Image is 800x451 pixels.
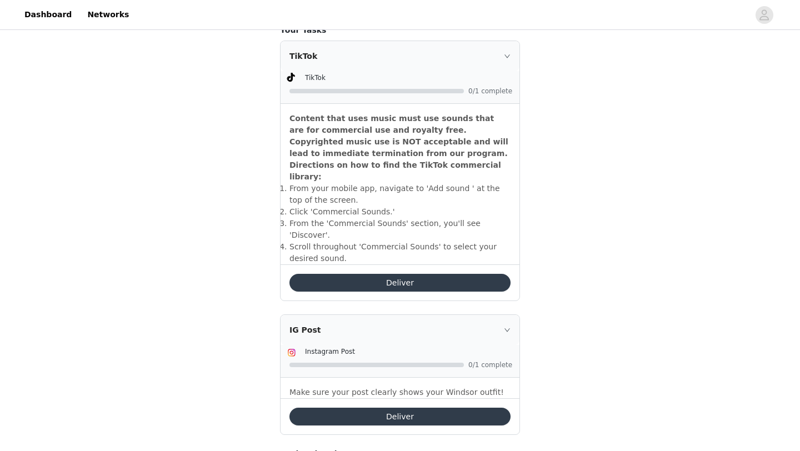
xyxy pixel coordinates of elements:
span: Instagram Post [305,348,355,355]
div: icon: rightIG Post [281,315,519,345]
h4: Your Tasks [280,24,520,36]
a: Networks [81,2,136,27]
div: icon: rightTikTok [281,41,519,71]
i: icon: right [504,327,511,333]
button: Deliver [289,274,511,292]
div: avatar [759,6,769,24]
i: icon: right [504,53,511,59]
span: 0/1 complete [468,88,513,94]
strong: Content that uses music must use sounds that are for commercial use and royalty free. Copyrighted... [289,114,508,181]
li: ​From your mobile app, navigate to 'Add sound ' at the top of the screen. [289,183,511,206]
li: ​From the 'Commercial Sounds' section, you'll see 'Discover'. [289,218,511,241]
button: Deliver [289,408,511,425]
li: ​Click 'Commercial Sounds.' [289,206,511,218]
img: Instagram Icon [287,348,296,357]
li: ​Scroll throughout 'Commercial Sounds' to select your desired sound. [289,241,511,264]
a: Dashboard [18,2,78,27]
p: Make sure your post clearly shows your Windsor outfit! [289,387,511,398]
span: 0/1 complete [468,362,513,368]
span: TikTok [305,74,326,82]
